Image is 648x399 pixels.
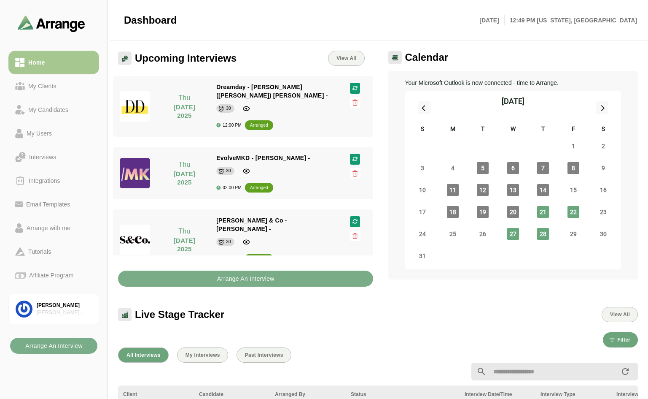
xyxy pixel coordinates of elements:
div: W [498,124,528,135]
div: 12:00 PM [216,123,242,128]
div: 02:00 PM [216,185,242,190]
div: S [589,124,619,135]
div: Home [25,57,48,68]
p: Thu [163,226,206,236]
div: Integrations [25,176,64,186]
a: [PERSON_NAME][PERSON_NAME] Associates [8,294,99,324]
div: Affiliate Program [26,270,77,280]
span: Friday, August 22, 2025 [567,206,579,218]
div: S [408,124,438,135]
span: All Interviews [126,352,161,358]
span: Friday, August 29, 2025 [567,228,579,240]
a: My Clients [8,74,99,98]
span: Calendar [405,51,449,64]
span: Saturday, August 9, 2025 [597,162,609,174]
div: Interview Date/Time [465,391,530,398]
div: T [468,124,498,135]
p: [DATE] 2025 [163,170,206,187]
div: [PERSON_NAME] Associates [37,309,92,316]
span: Tuesday, August 19, 2025 [477,206,489,218]
span: Thursday, August 21, 2025 [537,206,549,218]
span: Tuesday, August 26, 2025 [477,228,489,240]
a: Email Templates [8,193,99,216]
div: My Candidates [25,105,72,115]
div: arranged [250,255,268,263]
div: Candidate [199,391,265,398]
span: Tuesday, August 5, 2025 [477,162,489,174]
span: Monday, August 11, 2025 [447,184,459,196]
a: Tutorials [8,240,99,263]
span: Friday, August 8, 2025 [567,162,579,174]
div: 30 [226,238,231,246]
img: dreamdayla_logo.jpg [120,91,150,122]
button: My Interviews [177,347,228,363]
button: Filter [603,332,638,347]
p: Your Microsoft Outlook is now connected - time to Arrange. [405,78,621,88]
span: Past Interviews [245,352,283,358]
span: Friday, August 15, 2025 [567,184,579,196]
a: My Candidates [8,98,99,122]
div: arranged [250,184,268,192]
div: Arranged By [275,391,341,398]
button: Arrange An Interview [10,338,97,354]
span: Live Stage Tracker [135,308,224,321]
span: Thursday, August 14, 2025 [537,184,549,196]
span: Wednesday, August 13, 2025 [507,184,519,196]
span: Saturday, August 16, 2025 [597,184,609,196]
a: View All [328,51,364,66]
span: View All [336,55,356,61]
span: [PERSON_NAME] & Co - [PERSON_NAME] - [216,217,287,232]
span: Thursday, August 7, 2025 [537,162,549,174]
b: Arrange An Interview [217,271,274,287]
div: 30 [226,167,231,175]
div: [PERSON_NAME] [37,302,92,309]
p: Thu [163,93,206,103]
div: 30 [226,104,231,113]
p: [DATE] [479,15,504,25]
div: Client [123,391,189,398]
p: [DATE] 2025 [163,236,206,253]
div: arranged [250,121,268,130]
span: Saturday, August 30, 2025 [597,228,609,240]
div: T [528,124,559,135]
div: Interviews [26,152,59,162]
span: Thursday, August 28, 2025 [537,228,549,240]
button: All Interviews [118,347,169,363]
span: Monday, August 4, 2025 [447,162,459,174]
span: Sunday, August 24, 2025 [417,228,428,240]
div: My Clients [25,81,60,91]
span: Saturday, August 23, 2025 [597,206,609,218]
div: Arrange with me [23,223,74,233]
a: Home [8,51,99,74]
span: Sunday, August 10, 2025 [417,184,428,196]
a: Arrange with me [8,216,99,240]
div: F [558,124,589,135]
a: Interviews [8,145,99,169]
span: Wednesday, August 20, 2025 [507,206,519,218]
span: Sunday, August 17, 2025 [417,206,428,218]
div: Tutorials [25,247,54,257]
span: Dashboard [124,14,177,27]
span: Dreamday - [PERSON_NAME] ([PERSON_NAME]) [PERSON_NAME] - [216,84,328,99]
img: stanton_and_company_com_logo-(1).jpg [120,225,150,255]
div: Email Templates [23,199,73,209]
span: Friday, August 1, 2025 [567,140,579,152]
span: Sunday, August 3, 2025 [417,162,428,174]
div: Interview Type [540,391,606,398]
button: View All [602,307,638,322]
img: evolvemkd-logo.jpg [120,158,150,188]
span: EvolveMKD - [PERSON_NAME] - [216,155,310,161]
span: Sunday, August 31, 2025 [417,250,428,262]
p: 12:49 PM [US_STATE], [GEOGRAPHIC_DATA] [505,15,637,25]
p: Thu [163,160,206,170]
i: appended action [620,366,630,377]
span: View All [610,312,630,318]
a: Integrations [8,169,99,193]
p: [DATE] 2025 [163,103,206,120]
span: Wednesday, August 6, 2025 [507,162,519,174]
div: [DATE] [502,95,524,107]
span: My Interviews [185,352,220,358]
span: Saturday, August 2, 2025 [597,140,609,152]
button: Arrange An Interview [118,271,373,287]
img: arrangeai-name-small-logo.4d2b8aee.svg [18,15,85,32]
